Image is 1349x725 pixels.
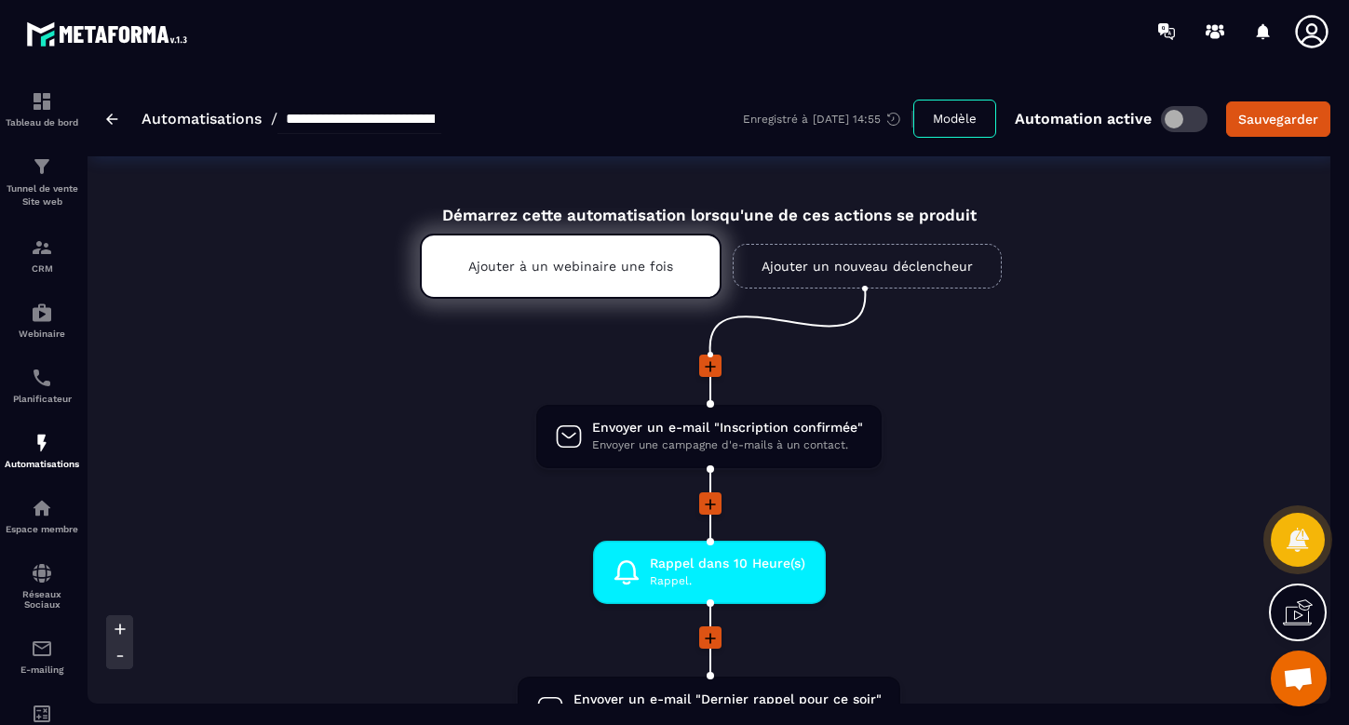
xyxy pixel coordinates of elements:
[650,572,805,590] span: Rappel.
[743,111,913,128] div: Enregistré à
[31,497,53,519] img: automations
[5,141,79,222] a: formationformationTunnel de vente Site web
[5,394,79,404] p: Planificateur
[650,555,805,572] span: Rappel dans 10 Heure(s)
[31,367,53,389] img: scheduler
[5,624,79,689] a: emailemailE-mailing
[5,459,79,469] p: Automatisations
[5,329,79,339] p: Webinaire
[1238,110,1318,128] div: Sauvegarder
[31,155,53,178] img: formation
[373,184,1045,224] div: Démarrez cette automatisation lorsqu'une de ces actions se produit
[468,259,673,274] p: Ajouter à un webinaire une fois
[1226,101,1330,137] button: Sauvegarder
[5,117,79,128] p: Tableau de bord
[813,113,881,126] p: [DATE] 14:55
[5,548,79,624] a: social-networksocial-networkRéseaux Sociaux
[31,90,53,113] img: formation
[106,114,118,125] img: arrow
[26,17,194,51] img: logo
[31,703,53,725] img: accountant
[5,288,79,353] a: automationsautomationsWebinaire
[31,302,53,324] img: automations
[5,483,79,548] a: automationsautomationsEspace membre
[142,110,262,128] a: Automatisations
[5,76,79,141] a: formationformationTableau de bord
[592,436,863,454] span: Envoyer une campagne d'e-mails à un contact.
[5,418,79,483] a: automationsautomationsAutomatisations
[31,638,53,660] img: email
[31,562,53,584] img: social-network
[5,353,79,418] a: schedulerschedulerPlanificateur
[31,432,53,454] img: automations
[5,589,79,610] p: Réseaux Sociaux
[1271,651,1327,706] div: Ouvrir le chat
[913,100,996,138] button: Modèle
[1015,110,1152,128] p: Automation active
[733,244,1002,289] a: Ajouter un nouveau déclencheur
[5,665,79,675] p: E-mailing
[271,110,277,128] span: /
[5,182,79,208] p: Tunnel de vente Site web
[31,236,53,259] img: formation
[573,691,882,708] span: Envoyer un e-mail "Dernier rappel pour ce soir"
[5,222,79,288] a: formationformationCRM
[592,419,863,436] span: Envoyer un e-mail "Inscription confirmée"
[5,524,79,534] p: Espace membre
[5,263,79,274] p: CRM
